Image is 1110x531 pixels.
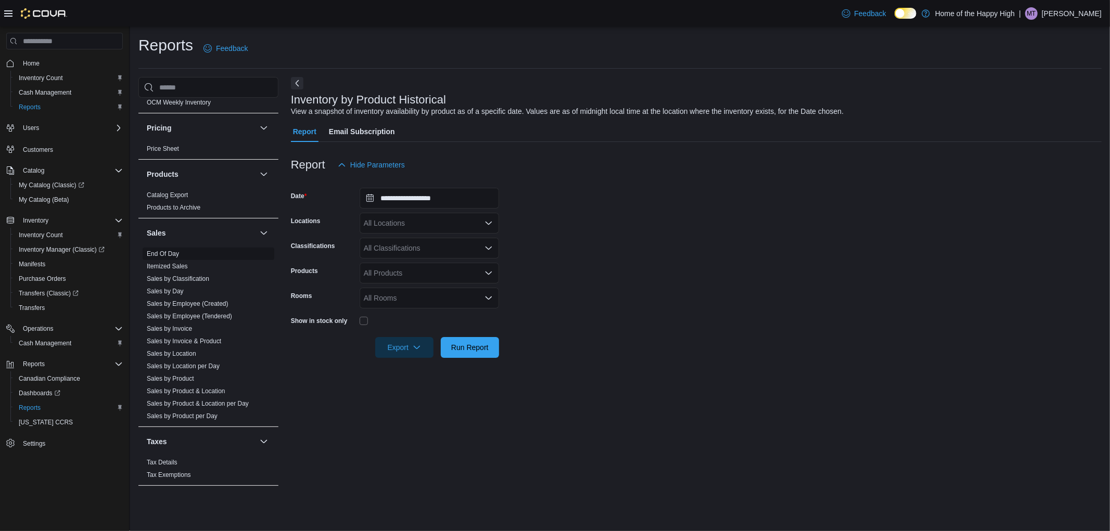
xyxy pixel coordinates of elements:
[10,228,127,242] button: Inventory Count
[1025,7,1038,20] div: Maeryn Thrall
[2,163,127,178] button: Catalog
[10,400,127,415] button: Reports
[15,372,123,385] span: Canadian Compliance
[138,35,193,56] h1: Reports
[15,287,123,300] span: Transfers (Classic)
[147,375,194,382] a: Sales by Product
[19,57,44,70] a: Home
[15,179,88,191] a: My Catalog (Classic)
[147,312,232,320] span: Sales by Employee (Tendered)
[2,121,127,135] button: Users
[484,219,493,227] button: Open list of options
[23,59,40,68] span: Home
[360,188,499,209] input: Press the down key to open a popover containing a calendar.
[854,8,886,19] span: Feedback
[895,8,916,19] input: Dark Mode
[147,459,177,466] a: Tax Details
[147,275,209,282] a: Sales by Classification
[10,100,127,114] button: Reports
[15,416,77,429] a: [US_STATE] CCRS
[147,203,200,212] span: Products to Archive
[350,160,405,170] span: Hide Parameters
[19,389,60,397] span: Dashboards
[147,98,211,107] span: OCM Weekly Inventory
[1042,7,1102,20] p: [PERSON_NAME]
[15,416,123,429] span: Washington CCRS
[19,437,123,450] span: Settings
[484,294,493,302] button: Open list of options
[293,121,316,142] span: Report
[147,145,179,152] a: Price Sheet
[147,362,220,370] span: Sales by Location per Day
[147,169,256,179] button: Products
[291,242,335,250] label: Classifications
[15,387,123,399] span: Dashboards
[147,313,232,320] a: Sales by Employee (Tendered)
[23,360,45,368] span: Reports
[147,250,179,257] a: End Of Day
[138,96,278,113] div: OCM
[23,146,53,154] span: Customers
[23,439,45,448] span: Settings
[19,74,63,82] span: Inventory Count
[147,337,221,345] span: Sales by Invoice & Product
[291,77,303,89] button: Next
[23,216,48,225] span: Inventory
[147,325,192,333] span: Sales by Invoice
[147,412,218,420] a: Sales by Product per Day
[147,288,184,295] a: Sales by Day
[15,302,123,314] span: Transfers
[147,191,188,199] span: Catalog Export
[15,287,83,300] a: Transfers (Classic)
[10,301,127,315] button: Transfers
[15,229,67,241] a: Inventory Count
[15,302,49,314] a: Transfers
[291,192,307,200] label: Date
[2,357,127,371] button: Reports
[10,371,127,386] button: Canadian Compliance
[147,325,192,332] a: Sales by Invoice
[258,122,270,134] button: Pricing
[19,245,105,254] span: Inventory Manager (Classic)
[147,169,178,179] h3: Products
[19,57,123,70] span: Home
[2,436,127,451] button: Settings
[329,121,395,142] span: Email Subscription
[19,358,49,370] button: Reports
[147,228,166,238] h3: Sales
[291,317,348,325] label: Show in stock only
[10,242,127,257] a: Inventory Manager (Classic)
[10,85,127,100] button: Cash Management
[10,192,127,207] button: My Catalog (Beta)
[15,337,75,349] a: Cash Management
[19,144,57,156] a: Customers
[15,273,70,285] a: Purchase Orders
[291,106,844,117] div: View a snapshot of inventory availability by product as of a specific date. Values are as of midn...
[2,56,127,71] button: Home
[19,88,71,97] span: Cash Management
[147,436,256,447] button: Taxes
[935,7,1015,20] p: Home of the Happy High
[19,437,49,450] a: Settings
[334,154,409,175] button: Hide Parameters
[147,123,256,133] button: Pricing
[10,286,127,301] a: Transfers (Classic)
[375,337,433,358] button: Export
[258,227,270,239] button: Sales
[147,374,194,383] span: Sales by Product
[147,399,249,408] span: Sales by Product & Location per Day
[147,471,191,479] span: Tax Exemptions
[19,103,41,111] span: Reports
[484,269,493,277] button: Open list of options
[147,387,225,395] span: Sales by Product & Location
[15,337,123,349] span: Cash Management
[291,159,325,171] h3: Report
[147,458,177,467] span: Tax Details
[19,260,45,268] span: Manifests
[19,164,123,177] span: Catalog
[147,400,249,407] a: Sales by Product & Location per Day
[147,204,200,211] a: Products to Archive
[451,342,489,353] span: Run Report
[838,3,890,24] a: Feedback
[216,43,248,54] span: Feedback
